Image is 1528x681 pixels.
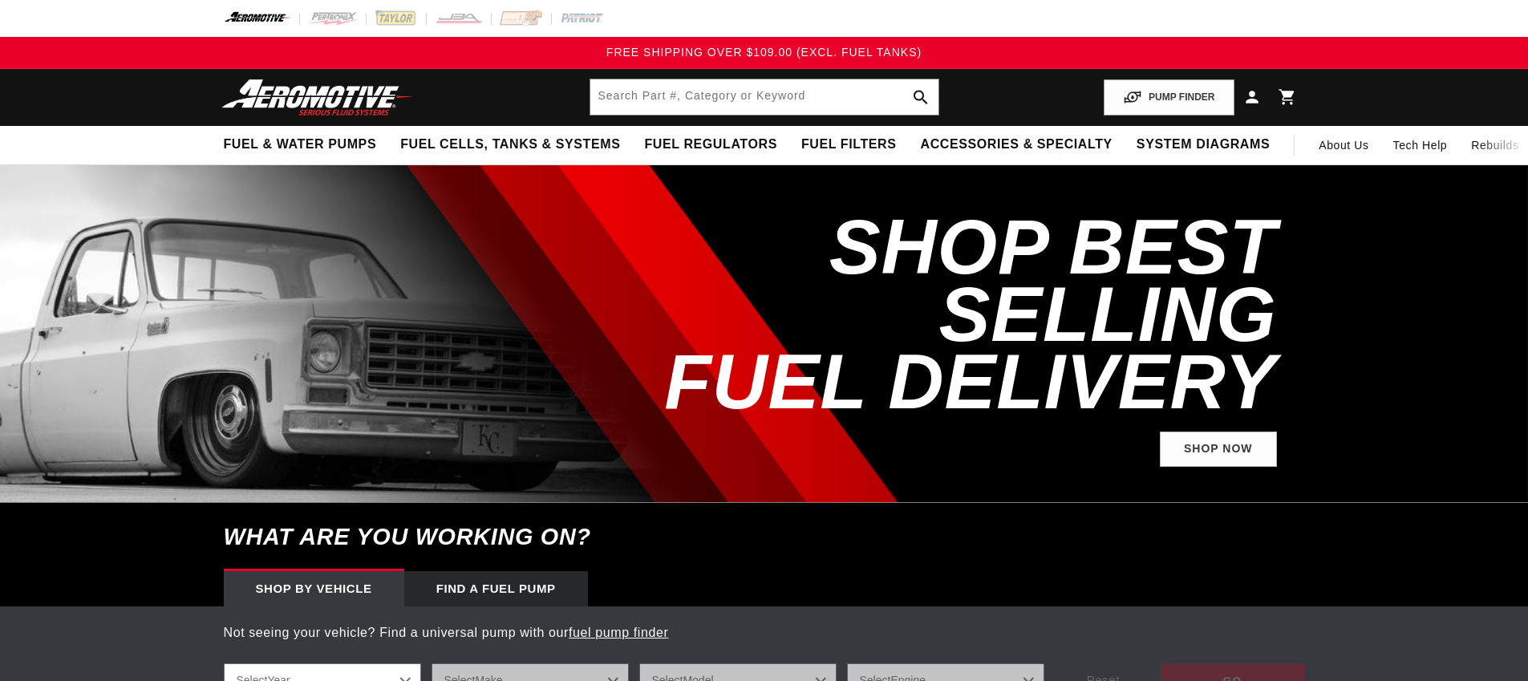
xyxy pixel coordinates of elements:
input: Search by Part Number, Category or Keyword [590,79,938,115]
span: Fuel Regulators [644,136,776,153]
summary: Fuel Regulators [632,126,788,164]
button: PUMP FINDER [1104,79,1234,116]
summary: Fuel & Water Pumps [212,126,389,164]
summary: System Diagrams [1125,126,1282,164]
summary: Fuel Filters [789,126,909,164]
span: System Diagrams [1137,136,1270,153]
span: Rebuilds [1471,136,1518,154]
span: Fuel Filters [801,136,897,153]
img: Aeromotive [217,79,418,116]
summary: Tech Help [1381,126,1460,164]
a: Shop Now [1160,432,1277,468]
a: fuel pump finder [569,626,668,639]
p: Not seeing your vehicle? Find a universal pump with our [224,622,1305,643]
summary: Accessories & Specialty [909,126,1125,164]
h2: SHOP BEST SELLING FUEL DELIVERY [591,213,1277,415]
a: About Us [1307,126,1380,164]
span: Accessories & Specialty [921,136,1113,153]
button: search button [903,79,938,115]
span: Fuel Cells, Tanks & Systems [400,136,620,153]
h6: What are you working on? [184,503,1345,571]
div: Find a Fuel Pump [404,571,588,606]
summary: Fuel Cells, Tanks & Systems [388,126,632,164]
span: FREE SHIPPING OVER $109.00 (EXCL. FUEL TANKS) [606,46,922,59]
div: Shop by vehicle [224,571,404,606]
span: Tech Help [1393,136,1448,154]
span: About Us [1319,139,1368,152]
span: Fuel & Water Pumps [224,136,377,153]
